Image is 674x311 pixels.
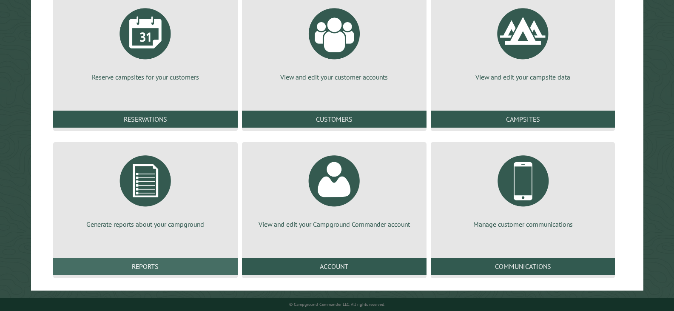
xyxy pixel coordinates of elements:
[252,220,416,229] p: View and edit your Campground Commander account
[242,111,427,128] a: Customers
[431,111,615,128] a: Campsites
[63,220,228,229] p: Generate reports about your campground
[441,2,605,82] a: View and edit your campsite data
[53,258,238,275] a: Reports
[63,2,228,82] a: Reserve campsites for your customers
[63,149,228,229] a: Generate reports about your campground
[441,149,605,229] a: Manage customer communications
[252,149,416,229] a: View and edit your Campground Commander account
[431,258,615,275] a: Communications
[441,220,605,229] p: Manage customer communications
[63,72,228,82] p: Reserve campsites for your customers
[242,258,427,275] a: Account
[441,72,605,82] p: View and edit your campsite data
[289,302,385,307] small: © Campground Commander LLC. All rights reserved.
[252,2,416,82] a: View and edit your customer accounts
[252,72,416,82] p: View and edit your customer accounts
[53,111,238,128] a: Reservations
